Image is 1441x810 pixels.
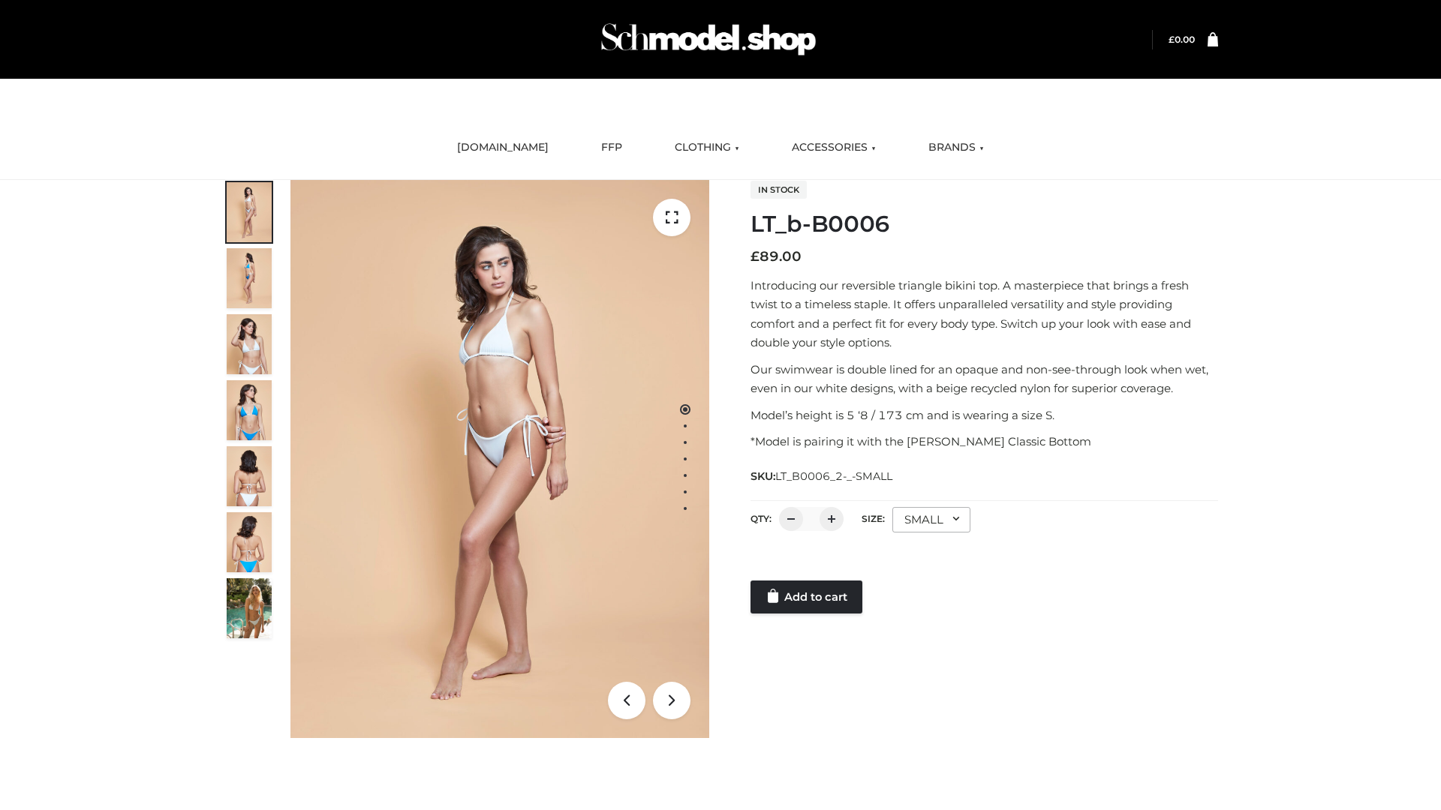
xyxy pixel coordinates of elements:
[775,469,892,483] span: LT_B0006_2-_-SMALL
[751,360,1218,398] p: Our swimwear is double lined for an opaque and non-see-through look when wet, even in our white d...
[1169,34,1175,45] span: £
[227,314,272,374] img: ArielClassicBikiniTop_CloudNine_AzureSky_OW114ECO_3-scaled.jpg
[751,467,894,485] span: SKU:
[751,406,1218,425] p: Model’s height is 5 ‘8 / 173 cm and is wearing a size S.
[751,432,1218,451] p: *Model is pairing it with the [PERSON_NAME] Classic Bottom
[917,131,995,164] a: BRANDS
[751,211,1218,238] h1: LT_b-B0006
[227,512,272,572] img: ArielClassicBikiniTop_CloudNine_AzureSky_OW114ECO_8-scaled.jpg
[781,131,887,164] a: ACCESSORIES
[751,580,862,613] a: Add to cart
[663,131,751,164] a: CLOTHING
[227,380,272,440] img: ArielClassicBikiniTop_CloudNine_AzureSky_OW114ECO_4-scaled.jpg
[446,131,560,164] a: [DOMAIN_NAME]
[751,513,772,524] label: QTY:
[290,180,709,738] img: ArielClassicBikiniTop_CloudNine_AzureSky_OW114ECO_1
[590,131,633,164] a: FFP
[751,276,1218,352] p: Introducing our reversible triangle bikini top. A masterpiece that brings a fresh twist to a time...
[227,446,272,506] img: ArielClassicBikiniTop_CloudNine_AzureSky_OW114ECO_7-scaled.jpg
[751,248,760,265] span: £
[1169,34,1195,45] a: £0.00
[1169,34,1195,45] bdi: 0.00
[227,248,272,308] img: ArielClassicBikiniTop_CloudNine_AzureSky_OW114ECO_2-scaled.jpg
[227,578,272,638] img: Arieltop_CloudNine_AzureSky2.jpg
[862,513,885,524] label: Size:
[596,10,821,69] img: Schmodel Admin 964
[751,181,807,199] span: In stock
[892,507,970,532] div: SMALL
[751,248,802,265] bdi: 89.00
[227,182,272,242] img: ArielClassicBikiniTop_CloudNine_AzureSky_OW114ECO_1-scaled.jpg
